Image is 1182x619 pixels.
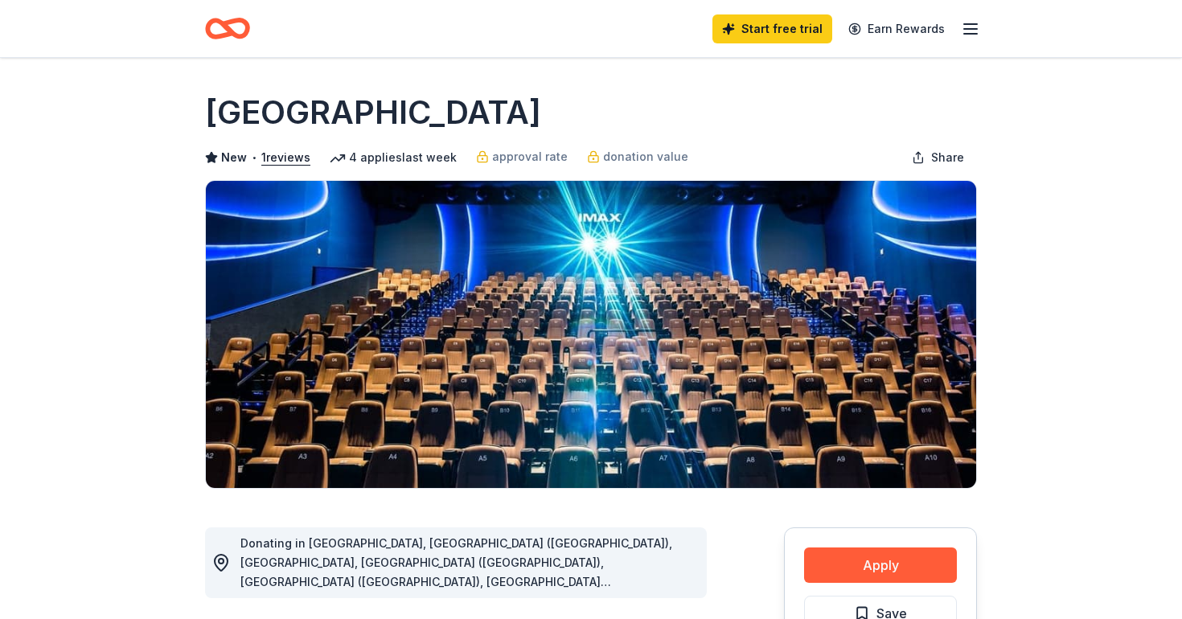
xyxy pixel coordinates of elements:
span: • [252,151,257,164]
span: New [221,148,247,167]
a: donation value [587,147,688,166]
h1: [GEOGRAPHIC_DATA] [205,90,541,135]
a: Earn Rewards [839,14,954,43]
button: Share [899,141,977,174]
img: Image for Cinépolis [206,181,976,488]
a: Start free trial [712,14,832,43]
button: 1reviews [261,148,310,167]
span: approval rate [492,147,568,166]
span: donation value [603,147,688,166]
button: Apply [804,547,957,583]
a: approval rate [476,147,568,166]
a: Home [205,10,250,47]
span: Share [931,148,964,167]
div: 4 applies last week [330,148,457,167]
